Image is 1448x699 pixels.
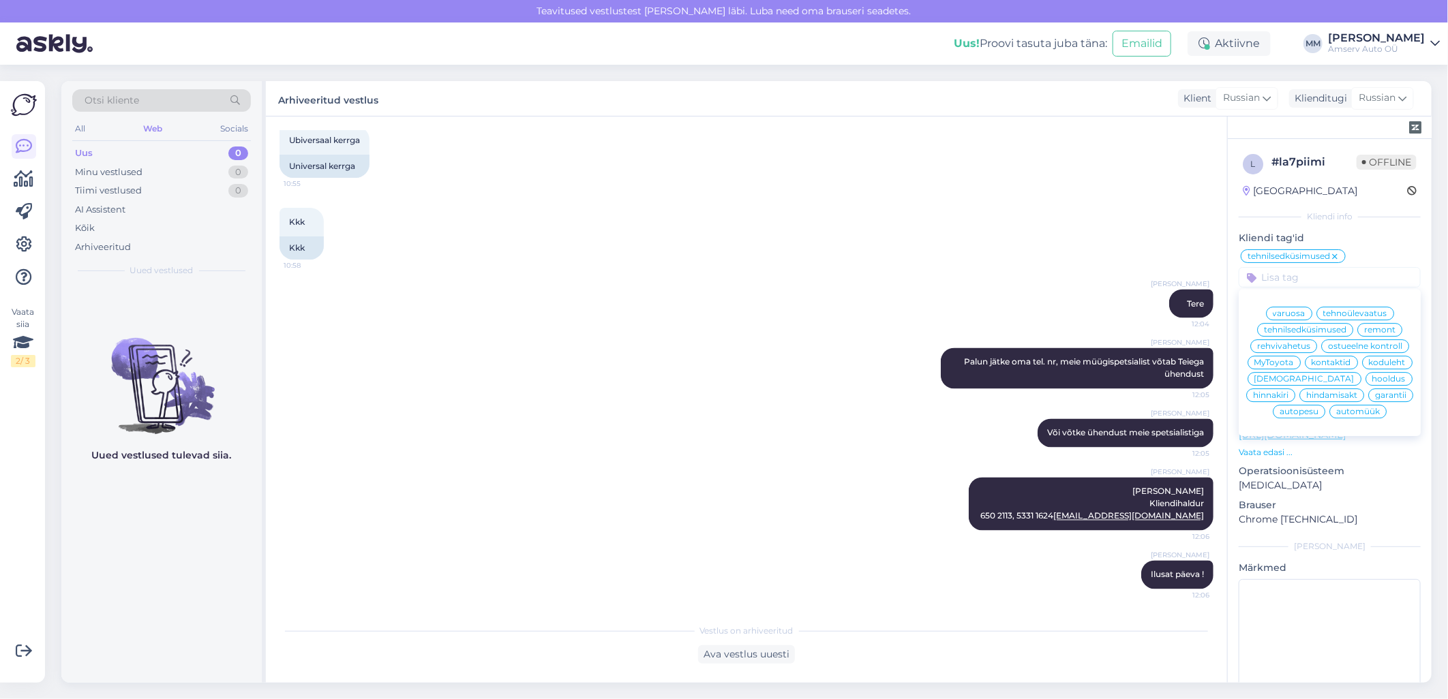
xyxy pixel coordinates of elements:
[228,166,248,179] div: 0
[1369,358,1406,367] span: koduleht
[217,120,251,138] div: Socials
[228,184,248,198] div: 0
[1158,531,1209,542] span: 12:06
[1239,211,1421,223] div: Kliendi info
[1239,512,1421,527] p: Chrome [TECHNICAL_ID]
[280,236,324,260] div: Kkk
[278,89,378,108] label: Arhiveeritud vestlus
[1239,446,1421,459] p: Vaata edasi ...
[75,203,125,217] div: AI Assistent
[1254,375,1355,383] span: [DEMOGRAPHIC_DATA]
[1264,326,1346,334] span: tehnilsedküsimused
[92,448,232,463] p: Uued vestlused tulevad siia.
[1223,91,1260,106] span: Russian
[1239,429,1346,441] a: [URL][DOMAIN_NAME]
[698,645,795,664] div: Ava vestlus uuesti
[1289,91,1347,106] div: Klienditugi
[1239,464,1421,478] p: Operatsioonisüsteem
[1239,561,1421,575] p: Märkmed
[284,260,335,270] span: 10:58
[1372,375,1406,383] span: hooldus
[1239,540,1421,553] div: [PERSON_NAME]
[75,146,93,160] div: Uus
[1271,154,1357,170] div: # la7piimi
[1158,390,1209,400] span: 12:05
[1178,91,1211,106] div: Klient
[1306,391,1357,399] span: hindamisakt
[1151,279,1209,289] span: [PERSON_NAME]
[1113,31,1171,57] button: Emailid
[1254,358,1294,367] span: MyToyota
[75,240,131,254] div: Arhiveeritud
[11,306,35,367] div: Vaata siia
[1328,33,1440,55] a: [PERSON_NAME]Amserv Auto OÜ
[1053,511,1204,521] a: [EMAIL_ADDRESS][DOMAIN_NAME]
[75,221,95,235] div: Kõik
[140,120,165,138] div: Web
[1158,319,1209,329] span: 12:04
[1251,159,1256,169] span: l
[1151,467,1209,477] span: [PERSON_NAME]
[1375,391,1406,399] span: garantii
[1239,478,1421,493] p: [MEDICAL_DATA]
[1151,408,1209,418] span: [PERSON_NAME]
[1328,44,1425,55] div: Amserv Auto OÜ
[1303,34,1323,53] div: MM
[1187,298,1204,309] span: Tere
[289,217,305,227] span: Kkk
[1239,231,1421,245] p: Kliendi tag'id
[700,625,794,637] span: Vestlus on arhiveeritud
[1328,342,1402,350] span: ostueelne kontroll
[228,146,248,160] div: 0
[1158,448,1209,459] span: 12:05
[289,135,360,145] span: Ubiversaal kerrga
[954,35,1107,52] div: Proovi tasuta juba täna:
[75,184,142,198] div: Tiimi vestlused
[1151,550,1209,560] span: [PERSON_NAME]
[11,92,37,118] img: Askly Logo
[130,264,194,277] span: Uued vestlused
[1336,407,1380,416] span: automüük
[1151,570,1204,580] span: Ilusat päeva !
[1280,407,1318,416] span: autopesu
[1253,391,1288,399] span: hinnakiri
[11,355,35,367] div: 2 / 3
[1243,184,1357,198] div: [GEOGRAPHIC_DATA]
[1312,358,1351,367] span: kontaktid
[1273,309,1306,317] span: varuosa
[280,155,369,178] div: Universal kerrga
[75,166,142,179] div: Minu vestlused
[85,93,139,108] span: Otsi kliente
[954,37,980,50] b: Uus!
[1188,31,1271,56] div: Aktiivne
[1239,498,1421,512] p: Brauser
[1248,252,1330,260] span: tehnilsedküsimused
[284,178,335,189] span: 10:55
[1364,326,1396,334] span: remont
[1323,309,1387,317] span: tehnoülevaatus
[1409,121,1421,134] img: zendesk
[1257,342,1310,350] span: rehvivahetus
[1328,33,1425,44] div: [PERSON_NAME]
[1359,91,1396,106] span: Russian
[1357,155,1417,170] span: Offline
[1151,337,1209,347] span: [PERSON_NAME]
[1047,428,1204,438] span: Või võtke ühendust meie spetsialistiga
[72,120,88,138] div: All
[61,313,262,436] img: No chats
[964,357,1206,379] span: Palun jätke oma tel. nr, meie müügispetsialist võtab Teiega ühendust
[1158,590,1209,600] span: 12:06
[1239,267,1421,288] input: Lisa tag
